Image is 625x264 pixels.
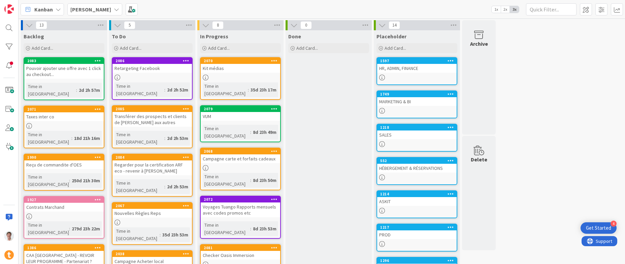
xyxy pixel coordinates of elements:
div: 2084Regarder pour la certification ARF eco - revenir à [PERSON_NAME] [112,154,192,175]
div: 2086 [112,58,192,64]
span: Add Card... [120,45,141,51]
div: Taxes inter co [24,112,104,121]
span: 13 [36,21,47,29]
div: 1749MARKETING & BI [377,91,457,106]
div: 2085Transférer des prospects et clients de [PERSON_NAME] aux autres [112,106,192,127]
div: 1217 [377,224,457,230]
div: Time in [GEOGRAPHIC_DATA] [203,125,250,140]
a: 552HÉBERGEMENT & RÉSERVATIONS [376,157,457,185]
div: 1990 [24,154,104,160]
div: Time in [GEOGRAPHIC_DATA] [203,221,250,236]
img: Visit kanbanzone.com [4,4,14,14]
div: 250d 21h 30m [70,177,102,184]
div: 2086Retargeting Facebook [112,58,192,73]
div: Time in [GEOGRAPHIC_DATA] [203,173,250,188]
div: 1214 [377,191,457,197]
span: In Progress [200,33,228,40]
span: To Do [112,33,126,40]
div: Reçu de commandite d'OES [24,160,104,169]
span: : [71,135,72,142]
div: 1386 [24,245,104,251]
div: 2038 [116,252,192,256]
div: Regarder pour la certification ARF eco - revenir à [PERSON_NAME] [112,160,192,175]
div: 1386 [27,246,104,250]
span: : [164,183,165,190]
a: 1217PROD [376,224,457,252]
div: 2067Nouvelles Règles Reps [112,203,192,218]
div: 2d 2h 52m [165,86,190,93]
div: 2070 [201,58,280,64]
div: Pouvoir ajouter une offre avec 1 click au checkout... [24,64,104,79]
span: 1x [492,6,501,13]
a: 2084Regarder pour la certification ARF eco - revenir à [PERSON_NAME]Time in [GEOGRAPHIC_DATA]:2d ... [112,154,193,197]
div: Transférer des prospects et clients de [PERSON_NAME] aux autres [112,112,192,127]
div: 1597 [377,58,457,64]
div: 2083 [24,58,104,64]
div: 2071 [27,107,104,112]
div: 2072Voyages Tuango Rapports mensuels avec codes promos etc [201,196,280,217]
span: : [250,177,251,184]
span: Add Card... [385,45,406,51]
a: 2083Pouvoir ajouter une offre avec 1 click au checkout...Time in [GEOGRAPHIC_DATA]:2d 2h 57m [24,57,104,100]
div: Time in [GEOGRAPHIC_DATA] [114,227,160,242]
span: 2x [501,6,510,13]
div: 2081 [201,245,280,251]
a: 2067Nouvelles Règles RepsTime in [GEOGRAPHIC_DATA]:35d 23h 53m [112,202,193,245]
div: 8d 23h 49m [251,128,278,136]
div: 2d 2h 53m [165,135,190,142]
div: 1218 [380,125,457,130]
div: 2d 2h 53m [165,183,190,190]
span: 14 [389,21,400,29]
div: 1927 [24,197,104,203]
div: Open Get Started checklist, remaining modules: 4 [581,222,617,234]
span: 8 [212,21,224,29]
span: : [250,128,251,136]
div: 1597 [380,59,457,63]
div: VUM [201,112,280,121]
span: Placeholder [376,33,406,40]
div: 35d 23h 17m [249,86,278,93]
span: Add Card... [208,45,230,51]
div: 2083 [27,59,104,63]
a: 2079VUMTime in [GEOGRAPHIC_DATA]:8d 23h 49m [200,105,281,142]
div: 2081Checker Oasis Immersion [201,245,280,260]
div: 552 [380,158,457,163]
div: 1218SALES [377,124,457,139]
b: [PERSON_NAME] [70,6,111,13]
div: 2070 [204,59,280,63]
div: Time in [GEOGRAPHIC_DATA] [26,173,69,188]
div: Time in [GEOGRAPHIC_DATA] [26,83,76,98]
div: Time in [GEOGRAPHIC_DATA] [114,131,164,146]
a: 2086Retargeting FacebookTime in [GEOGRAPHIC_DATA]:2d 2h 52m [112,57,193,100]
div: 2067 [112,203,192,209]
a: 1990Reçu de commandite d'OESTime in [GEOGRAPHIC_DATA]:250d 21h 30m [24,154,104,191]
div: 1214 [380,192,457,196]
div: 1990 [27,155,104,160]
div: 2081 [204,246,280,250]
a: 1749MARKETING & BI [376,90,457,118]
div: 2068Campagne carte et forfaits cadeaux [201,148,280,163]
div: 1749 [380,92,457,97]
a: 2071Taxes inter coTime in [GEOGRAPHIC_DATA]:18d 21h 16m [24,106,104,148]
span: Backlog [24,33,44,40]
div: Archive [470,40,488,48]
div: 2070Kit médias [201,58,280,73]
div: ASKIT [377,197,457,206]
span: : [250,225,251,232]
div: Time in [GEOGRAPHIC_DATA] [114,179,164,194]
input: Quick Filter... [526,3,577,15]
div: 18d 21h 16m [72,135,102,142]
div: 1217 [380,225,457,230]
div: 8d 23h 50m [251,177,278,184]
div: Nouvelles Règles Reps [112,209,192,218]
div: 2083Pouvoir ajouter une offre avec 1 click au checkout... [24,58,104,79]
div: 2038 [112,251,192,257]
div: 2079VUM [201,106,280,121]
div: Time in [GEOGRAPHIC_DATA] [203,82,248,97]
div: 2071 [24,106,104,112]
div: Campagne carte et forfaits cadeaux [201,154,280,163]
div: 1927 [27,197,104,202]
a: 1218SALES [376,124,457,152]
div: 2085 [112,106,192,112]
span: Kanban [34,5,53,13]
